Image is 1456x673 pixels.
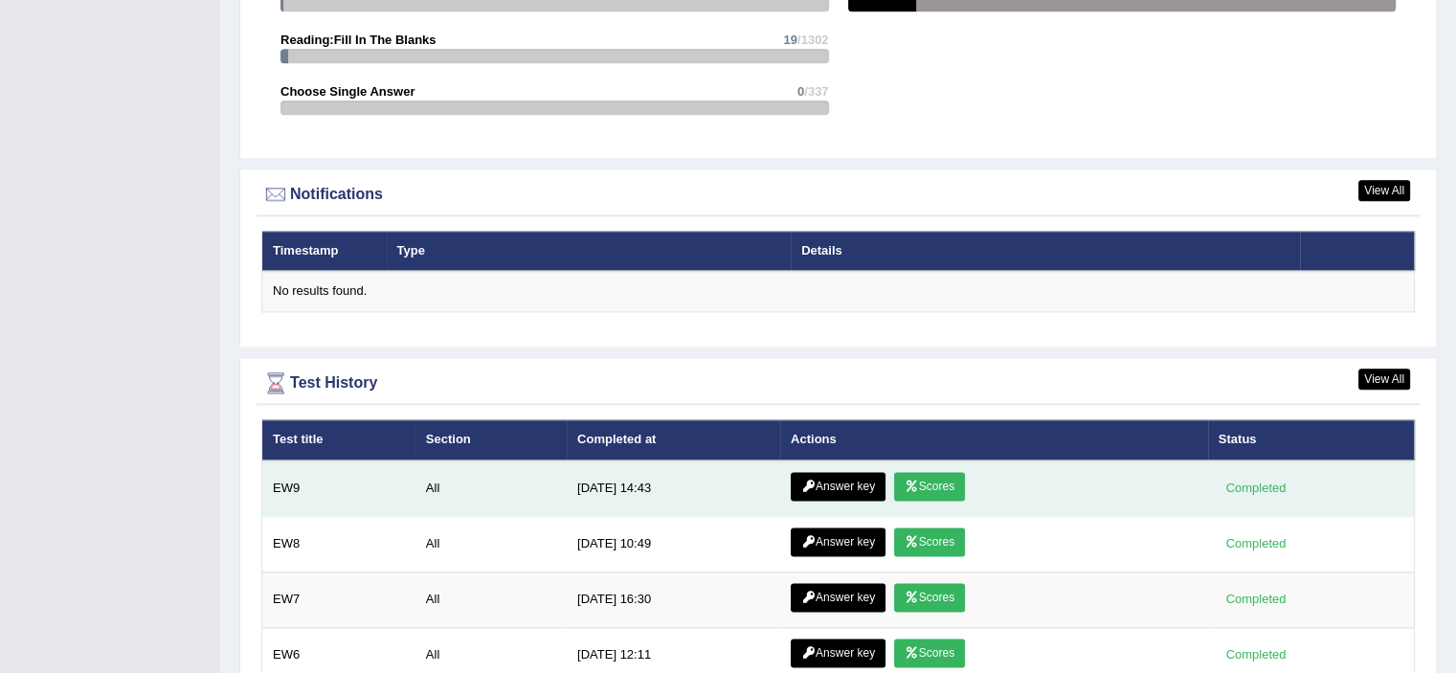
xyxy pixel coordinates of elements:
strong: Choose Single Answer [280,84,414,99]
th: Actions [780,419,1208,460]
div: No results found. [273,282,1403,301]
div: Completed [1219,644,1293,664]
div: Notifications [261,180,1415,209]
div: Completed [1219,478,1293,498]
a: Answer key [791,527,885,556]
th: Status [1208,419,1415,460]
div: Test History [261,369,1415,397]
a: Answer key [791,639,885,667]
th: Completed at [567,419,780,460]
td: EW9 [262,460,415,517]
td: EW7 [262,572,415,627]
th: Timestamp [262,231,387,271]
th: Details [791,231,1299,271]
td: [DATE] 14:43 [567,460,780,517]
a: View All [1358,369,1410,390]
a: Scores [894,583,965,612]
th: Section [415,419,567,460]
span: /337 [804,84,828,99]
div: Completed [1219,589,1293,609]
td: All [415,516,567,572]
div: Completed [1219,533,1293,553]
a: View All [1358,180,1410,201]
a: Scores [894,639,965,667]
a: Scores [894,472,965,501]
td: All [415,572,567,627]
th: Test title [262,419,415,460]
a: Answer key [791,472,885,501]
td: [DATE] 16:30 [567,572,780,627]
span: /1302 [797,33,829,47]
th: Type [387,231,792,271]
span: 0 [797,84,804,99]
strong: Reading:Fill In The Blanks [280,33,437,47]
a: Scores [894,527,965,556]
td: EW8 [262,516,415,572]
td: All [415,460,567,517]
span: 19 [783,33,796,47]
a: Answer key [791,583,885,612]
td: [DATE] 10:49 [567,516,780,572]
